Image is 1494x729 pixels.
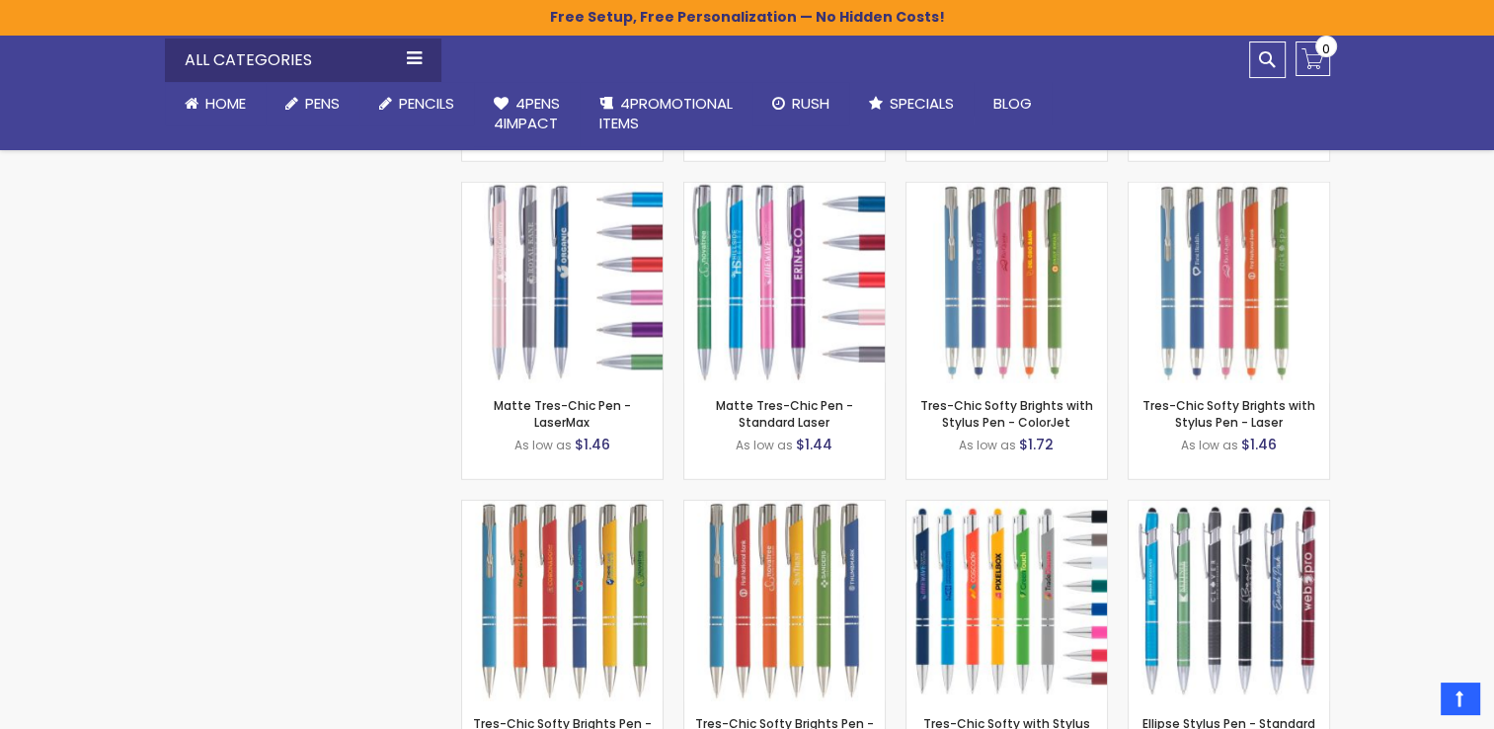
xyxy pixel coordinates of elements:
[575,435,610,454] span: $1.46
[474,82,580,146] a: 4Pens4impact
[399,93,454,114] span: Pencils
[462,500,663,517] a: Tres-Chic Softy Brights Pen - ColorJet
[599,93,733,133] span: 4PROMOTIONAL ITEMS
[1181,437,1238,453] span: As low as
[165,39,441,82] div: All Categories
[462,501,663,701] img: Tres-Chic Softy Brights Pen - ColorJet
[959,437,1016,453] span: As low as
[494,93,560,133] span: 4Pens 4impact
[752,82,849,125] a: Rush
[1296,41,1330,76] a: 0
[580,82,752,146] a: 4PROMOTIONALITEMS
[1129,183,1329,383] img: Tres-Chic Softy Brights with Stylus Pen - Laser
[684,500,885,517] a: Tres-Chic Softy Brights Pen - Laser
[906,183,1107,383] img: Tres-Chic Softy Brights with Stylus Pen - ColorJet
[1142,397,1315,430] a: Tres-Chic Softy Brights with Stylus Pen - Laser
[1129,500,1329,517] a: Ellipse Stylus Pen - Standard Laser
[165,82,266,125] a: Home
[1441,683,1479,714] a: Top
[906,182,1107,199] a: Tres-Chic Softy Brights with Stylus Pen - ColorJet
[359,82,474,125] a: Pencils
[462,182,663,199] a: Matte Tres-Chic Pen - LaserMax
[849,82,974,125] a: Specials
[494,397,631,430] a: Matte Tres-Chic Pen - LaserMax
[736,437,793,453] span: As low as
[974,82,1052,125] a: Blog
[684,183,885,383] img: Matte Tres-Chic Pen - Standard Laser
[920,397,1093,430] a: Tres-Chic Softy Brights with Stylus Pen - ColorJet
[305,93,340,114] span: Pens
[792,93,829,114] span: Rush
[514,437,572,453] span: As low as
[1322,40,1330,58] span: 0
[1129,182,1329,199] a: Tres-Chic Softy Brights with Stylus Pen - Laser
[716,397,853,430] a: Matte Tres-Chic Pen - Standard Laser
[890,93,954,114] span: Specials
[993,93,1032,114] span: Blog
[684,182,885,199] a: Matte Tres-Chic Pen - Standard Laser
[796,435,832,454] span: $1.44
[906,501,1107,701] img: Tres-Chic Softy with Stylus Top Pen - ColorJet
[1129,501,1329,701] img: Ellipse Stylus Pen - Standard Laser
[205,93,246,114] span: Home
[462,183,663,383] img: Matte Tres-Chic Pen - LaserMax
[1241,435,1277,454] span: $1.46
[1019,435,1054,454] span: $1.72
[906,500,1107,517] a: Tres-Chic Softy with Stylus Top Pen - ColorJet
[684,501,885,701] img: Tres-Chic Softy Brights Pen - Laser
[266,82,359,125] a: Pens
